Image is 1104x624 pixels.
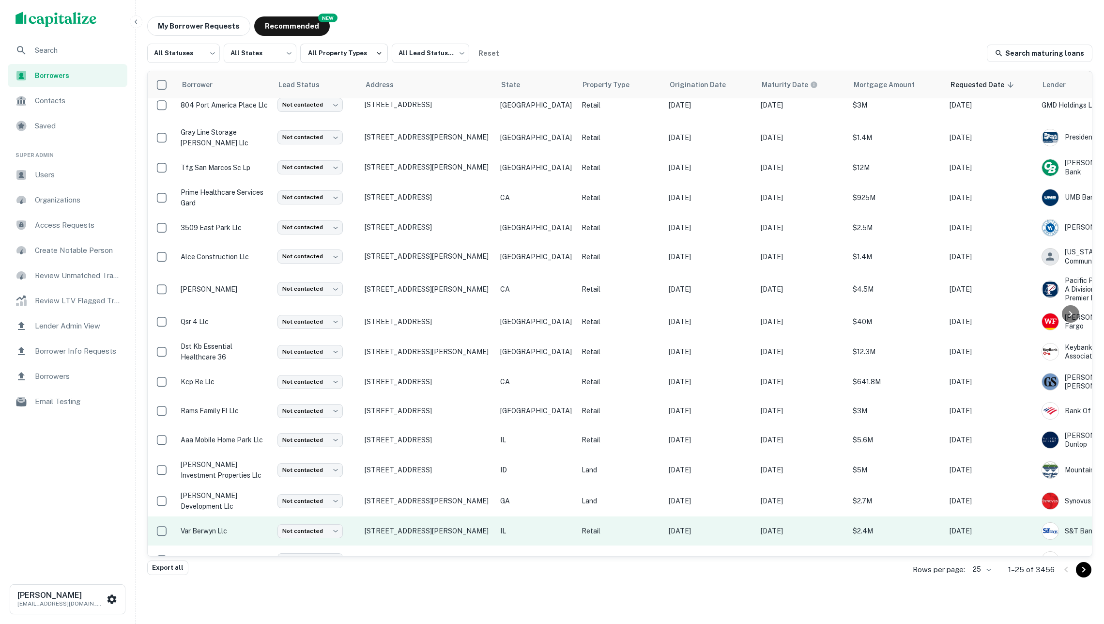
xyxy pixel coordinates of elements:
[951,79,1017,91] span: Requested Date
[35,245,122,256] span: Create Notable Person
[365,285,491,294] p: [STREET_ADDRESS][PERSON_NAME]
[1056,546,1104,593] iframe: Chat Widget
[761,162,843,173] p: [DATE]
[761,406,843,416] p: [DATE]
[669,465,751,475] p: [DATE]
[181,341,268,362] p: dst kb essential healthcare 36
[500,496,572,506] p: GA
[969,562,993,577] div: 25
[8,64,127,87] div: Borrowers
[1043,79,1078,91] span: Lender
[15,12,97,27] img: capitalize-logo.png
[1042,493,1058,509] img: picture
[1042,523,1058,539] img: picture
[277,250,343,264] div: Not contacted
[35,371,122,382] span: Borrowers
[669,555,751,565] p: [DATE]
[8,289,127,312] div: Review LTV Flagged Transactions
[950,100,1032,110] p: [DATE]
[582,100,659,110] p: Retail
[761,496,843,506] p: [DATE]
[35,219,122,231] span: Access Requests
[181,284,268,295] p: [PERSON_NAME]
[669,316,751,327] p: [DATE]
[277,282,343,296] div: Not contacted
[761,555,843,565] p: [DATE]
[583,79,642,91] span: Property Type
[147,41,220,66] div: All Statuses
[582,496,659,506] p: Land
[669,222,751,233] p: [DATE]
[950,555,1032,565] p: [DATE]
[1042,432,1058,448] img: picture
[950,316,1032,327] p: [DATE]
[500,406,572,416] p: [GEOGRAPHIC_DATA]
[35,70,122,81] span: Borrowers
[1042,374,1058,390] img: picture
[950,465,1032,475] p: [DATE]
[950,222,1032,233] p: [DATE]
[987,45,1092,62] a: Search maturing loans
[582,526,659,536] p: Retail
[853,316,940,327] p: $40M
[277,463,343,477] div: Not contacted
[277,494,343,508] div: Not contacted
[8,264,127,287] a: Review Unmatched Transactions
[365,527,491,535] p: [STREET_ADDRESS][PERSON_NAME]
[365,466,491,474] p: [STREET_ADDRESS]
[1042,281,1058,297] img: picture
[582,222,659,233] p: Retail
[35,295,122,307] span: Review LTV Flagged Transactions
[181,526,268,536] p: var berwyn llc
[365,556,491,564] p: [STREET_ADDRESS][PERSON_NAME]
[10,584,125,614] button: [PERSON_NAME][EMAIL_ADDRESS][DOMAIN_NAME]
[501,79,533,91] span: State
[582,192,659,203] p: Retail
[277,524,343,538] div: Not contacted
[277,553,343,567] div: Not contacted
[181,127,268,148] p: gray line storage [PERSON_NAME] llc
[761,316,843,327] p: [DATE]
[761,435,843,445] p: [DATE]
[761,132,843,143] p: [DATE]
[950,251,1032,262] p: [DATE]
[761,192,843,203] p: [DATE]
[181,490,268,512] p: [PERSON_NAME] development llc
[853,284,940,295] p: $4.5M
[35,396,122,407] span: Email Testing
[853,406,940,416] p: $3M
[500,222,572,233] p: [GEOGRAPHIC_DATA]
[182,79,225,91] span: Borrower
[254,16,330,36] button: Recommended
[365,497,491,505] p: [STREET_ADDRESS][PERSON_NAME]
[35,270,122,281] span: Review Unmatched Transactions
[181,187,268,208] p: prime healthcare services gard
[8,340,127,363] div: Borrower Info Requests
[582,406,659,416] p: Retail
[582,284,659,295] p: Retail
[8,89,127,112] div: Contacts
[582,465,659,475] p: Land
[8,114,127,138] div: Saved
[8,214,127,237] div: Access Requests
[365,406,491,415] p: [STREET_ADDRESS]
[8,365,127,388] a: Borrowers
[8,39,127,62] a: Search
[500,192,572,203] p: CA
[365,436,491,444] p: [STREET_ADDRESS]
[950,192,1032,203] p: [DATE]
[762,79,830,90] span: Maturity dates displayed may be estimated. Please contact the lender for the most accurate maturi...
[35,169,122,181] span: Users
[277,130,343,144] div: Not contacted
[181,162,268,173] p: tfg san marcos sc lp
[17,592,105,599] h6: [PERSON_NAME]
[761,251,843,262] p: [DATE]
[392,41,469,66] div: All Lead Statuses
[500,376,572,387] p: CA
[1042,313,1058,330] img: picture
[853,346,940,357] p: $12.3M
[853,376,940,387] p: $641.8M
[853,465,940,475] p: $5M
[8,239,127,262] div: Create Notable Person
